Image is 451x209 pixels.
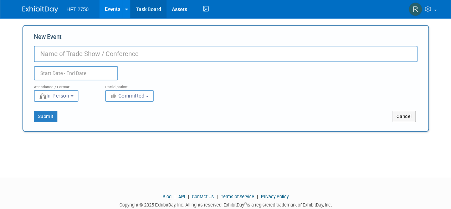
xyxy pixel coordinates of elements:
[34,33,62,44] label: New Event
[178,194,185,199] a: API
[261,194,289,199] a: Privacy Policy
[163,194,171,199] a: Blog
[244,202,247,206] sup: ®
[393,111,416,122] button: Cancel
[34,80,94,90] div: Attendance / Format:
[39,93,70,99] span: In-Person
[34,66,118,80] input: Start Date - End Date
[186,194,191,199] span: |
[67,6,89,12] span: HFT 2750
[34,90,78,102] button: In-Person
[34,111,57,122] button: Submit
[409,3,422,16] img: Rylee Beard
[173,194,177,199] span: |
[255,194,260,199] span: |
[221,194,254,199] a: Terms of Service
[105,90,154,102] button: Committed
[105,80,166,90] div: Participation:
[34,46,417,62] input: Name of Trade Show / Conference
[192,194,214,199] a: Contact Us
[22,6,58,13] img: ExhibitDay
[110,93,145,99] span: Committed
[215,194,220,199] span: |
